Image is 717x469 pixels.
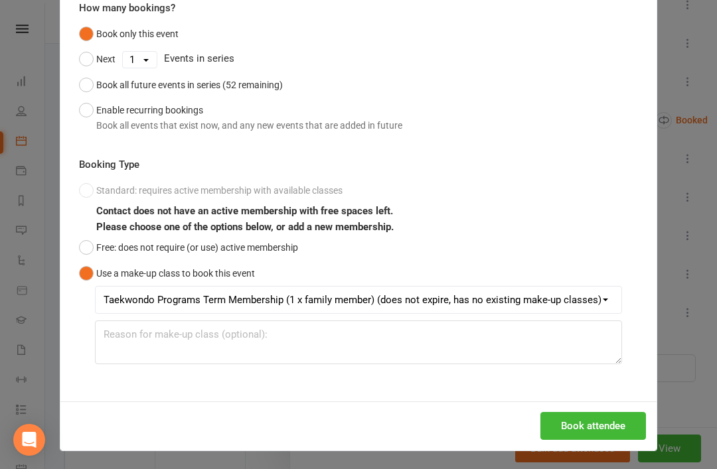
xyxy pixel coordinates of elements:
button: Use a make-up class to book this event [79,261,255,286]
b: Please choose one of the options below, or add a new membership. [96,221,394,233]
button: Book all future events in series (52 remaining) [79,72,283,98]
div: Events in series [79,46,638,72]
div: Book all events that exist now, and any new events that are added in future [96,118,402,133]
div: Book all future events in series (52 remaining) [96,78,283,92]
div: Open Intercom Messenger [13,424,45,456]
button: Book only this event [79,21,179,46]
b: Contact does not have an active membership with free spaces left. [96,205,393,217]
button: Next [79,46,116,72]
button: Enable recurring bookingsBook all events that exist now, and any new events that are added in future [79,98,402,138]
button: Free: does not require (or use) active membership [79,235,298,260]
button: Book attendee [540,412,646,440]
label: Booking Type [79,157,139,172]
